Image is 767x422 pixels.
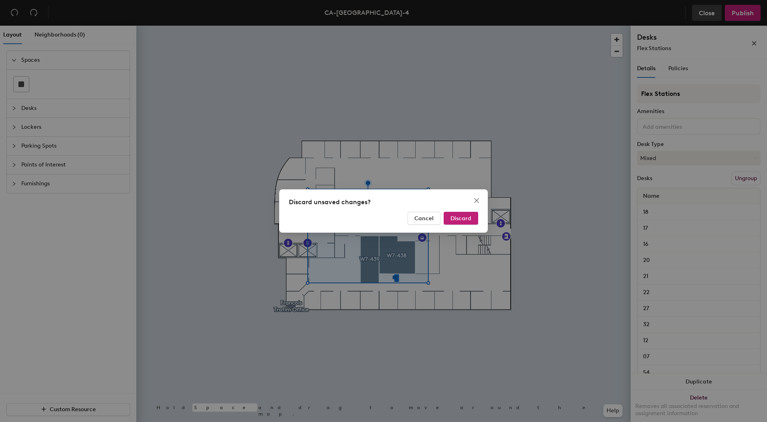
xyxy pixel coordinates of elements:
[470,197,483,204] span: Close
[289,197,478,207] div: Discard unsaved changes?
[408,212,440,225] button: Cancel
[414,215,434,222] span: Cancel
[444,212,478,225] button: Discard
[470,194,483,207] button: Close
[473,197,480,204] span: close
[450,215,471,222] span: Discard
